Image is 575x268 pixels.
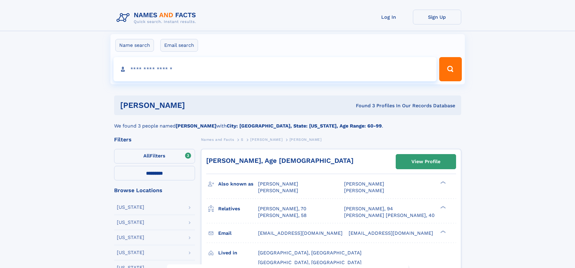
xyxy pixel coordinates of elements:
[114,137,195,142] div: Filters
[114,149,195,163] label: Filters
[117,205,144,210] div: [US_STATE]
[218,248,258,258] h3: Lived in
[344,205,393,212] a: [PERSON_NAME], 94
[258,250,362,256] span: [GEOGRAPHIC_DATA], [GEOGRAPHIC_DATA]
[114,188,195,193] div: Browse Locations
[258,188,298,193] span: [PERSON_NAME]
[349,230,433,236] span: [EMAIL_ADDRESS][DOMAIN_NAME]
[114,115,461,130] div: We found 3 people named with .
[270,102,455,109] div: Found 3 Profiles In Our Records Database
[250,137,283,142] span: [PERSON_NAME]
[439,57,462,81] button: Search Button
[120,102,270,109] h1: [PERSON_NAME]
[114,10,201,26] img: Logo Names and Facts
[439,181,446,185] div: ❯
[117,220,144,225] div: [US_STATE]
[439,230,446,234] div: ❯
[218,204,258,214] h3: Relatives
[218,228,258,238] h3: Email
[258,212,307,219] a: [PERSON_NAME], 58
[143,153,150,159] span: All
[201,136,234,143] a: Names and Facts
[365,10,413,24] a: Log In
[227,123,382,129] b: City: [GEOGRAPHIC_DATA], State: [US_STATE], Age Range: 60-99
[258,260,362,265] span: [GEOGRAPHIC_DATA], [GEOGRAPHIC_DATA]
[344,212,435,219] a: [PERSON_NAME] [PERSON_NAME], 40
[241,137,244,142] span: S
[411,155,440,169] div: View Profile
[176,123,216,129] b: [PERSON_NAME]
[113,57,437,81] input: search input
[289,137,322,142] span: [PERSON_NAME]
[258,230,343,236] span: [EMAIL_ADDRESS][DOMAIN_NAME]
[396,154,456,169] a: View Profile
[250,136,283,143] a: [PERSON_NAME]
[117,235,144,240] div: [US_STATE]
[115,39,154,52] label: Name search
[344,188,384,193] span: [PERSON_NAME]
[258,205,306,212] a: [PERSON_NAME], 70
[344,181,384,187] span: [PERSON_NAME]
[258,181,298,187] span: [PERSON_NAME]
[117,250,144,255] div: [US_STATE]
[413,10,461,24] a: Sign Up
[206,157,353,164] a: [PERSON_NAME], Age [DEMOGRAPHIC_DATA]
[218,179,258,189] h3: Also known as
[160,39,198,52] label: Email search
[241,136,244,143] a: S
[439,205,446,209] div: ❯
